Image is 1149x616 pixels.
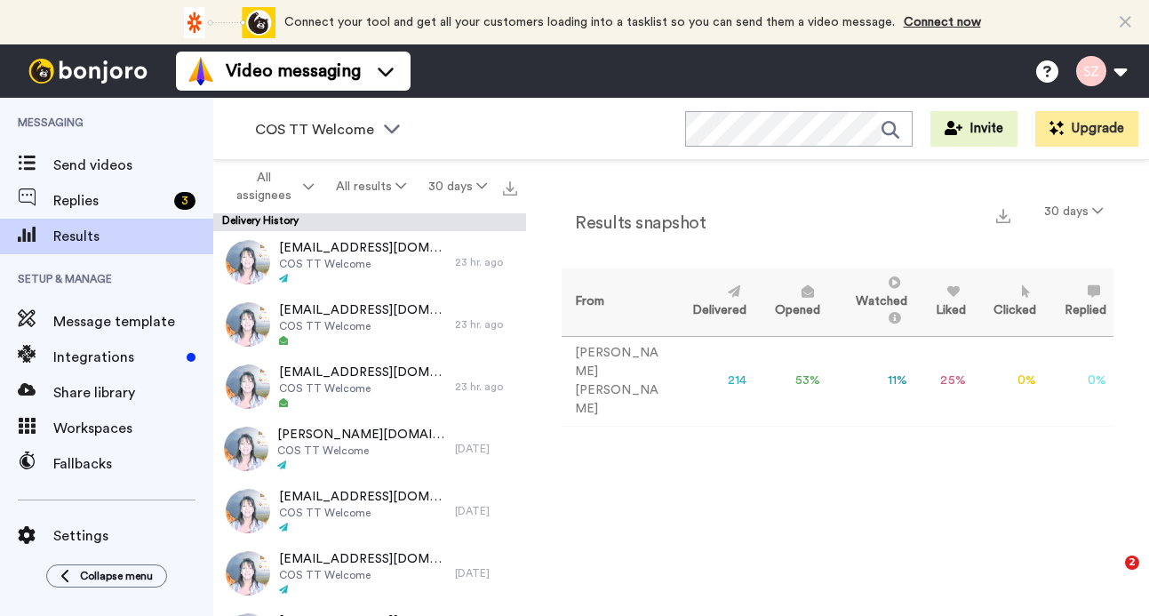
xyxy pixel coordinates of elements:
[53,347,180,368] span: Integrations
[279,364,446,381] span: [EMAIL_ADDRESS][DOMAIN_NAME]
[1089,556,1131,598] iframe: Intercom live chat
[226,302,270,347] img: 34bd6090-2c4b-43f5-b157-bab4aeb13952-thumb.jpg
[827,268,914,336] th: Watched
[53,525,213,547] span: Settings
[754,268,827,336] th: Opened
[279,301,446,319] span: [EMAIL_ADDRESS][DOMAIN_NAME]
[279,319,446,333] span: COS TT Welcome
[226,489,270,533] img: fa2a1247-1971-4098-a905-f6f283b117a1-thumb.jpg
[227,169,299,204] span: All assignees
[255,119,374,140] span: COS TT Welcome
[213,231,526,293] a: [EMAIL_ADDRESS][DOMAIN_NAME]COS TT Welcome23 hr. ago
[53,226,213,247] span: Results
[996,209,1010,223] img: export.svg
[973,336,1044,426] td: 0 %
[754,336,827,426] td: 53 %
[914,336,973,426] td: 25 %
[991,202,1016,228] button: Export a summary of each team member’s results that match this filter now.
[503,181,517,196] img: export.svg
[1033,196,1113,228] button: 30 days
[226,364,270,409] img: cbbc2afe-70be-4844-b373-a9afa86b1869-thumb.jpg
[455,255,517,269] div: 23 hr. ago
[279,239,446,257] span: [EMAIL_ADDRESS][DOMAIN_NAME]
[53,311,213,332] span: Message template
[1043,268,1113,336] th: Replied
[226,240,270,284] img: 750a2ffd-5ce5-4e0b-977c-a6bc7233d0b0-thumb.jpg
[213,356,526,418] a: [EMAIL_ADDRESS][DOMAIN_NAME]COS TT Welcome23 hr. ago
[213,293,526,356] a: [EMAIL_ADDRESS][DOMAIN_NAME]COS TT Welcome23 hr. ago
[80,569,153,583] span: Collapse menu
[213,418,526,480] a: [PERSON_NAME][DOMAIN_NAME][EMAIL_ADDRESS][DOMAIN_NAME]COS TT Welcome[DATE]
[1035,111,1138,147] button: Upgrade
[562,268,672,336] th: From
[562,336,672,426] td: [PERSON_NAME] [PERSON_NAME]
[279,568,446,582] span: COS TT Welcome
[325,171,418,203] button: All results
[1043,336,1113,426] td: 0 %
[213,213,526,231] div: Delivery History
[178,7,275,38] div: animation
[187,57,215,85] img: vm-color.svg
[224,427,268,471] img: 1b5029ad-c5ba-447d-8a4c-8b3311770fd8-thumb.jpg
[277,444,446,458] span: COS TT Welcome
[672,268,754,336] th: Delivered
[904,16,981,28] a: Connect now
[672,336,754,426] td: 214
[46,564,167,588] button: Collapse menu
[53,190,167,212] span: Replies
[455,504,517,518] div: [DATE]
[455,317,517,332] div: 23 hr. ago
[498,173,523,200] button: Export all results that match these filters now.
[279,257,446,271] span: COS TT Welcome
[213,542,526,604] a: [EMAIL_ADDRESS][DOMAIN_NAME]COS TT Welcome[DATE]
[53,453,213,475] span: Fallbacks
[455,442,517,456] div: [DATE]
[213,480,526,542] a: [EMAIL_ADDRESS][DOMAIN_NAME]COS TT Welcome[DATE]
[226,59,361,84] span: Video messaging
[217,162,325,212] button: All assignees
[277,426,446,444] span: [PERSON_NAME][DOMAIN_NAME][EMAIL_ADDRESS][DOMAIN_NAME]
[562,213,706,233] h2: Results snapshot
[53,382,213,404] span: Share library
[53,418,213,439] span: Workspaces
[279,488,446,506] span: [EMAIL_ADDRESS][DOMAIN_NAME]
[914,268,973,336] th: Liked
[279,550,446,568] span: [EMAIL_ADDRESS][DOMAIN_NAME]
[417,171,498,203] button: 30 days
[827,336,914,426] td: 11 %
[279,381,446,396] span: COS TT Welcome
[21,59,155,84] img: bj-logo-header-white.svg
[455,380,517,394] div: 23 hr. ago
[284,16,895,28] span: Connect your tool and get all your customers loading into a tasklist so you can send them a video...
[930,111,1017,147] button: Invite
[455,566,517,580] div: [DATE]
[226,551,270,596] img: c0f9705d-840b-4950-9fbd-1af1a2df12f6-thumb.jpg
[174,192,195,210] div: 3
[279,506,446,520] span: COS TT Welcome
[1125,556,1139,570] span: 2
[53,155,213,176] span: Send videos
[973,268,1044,336] th: Clicked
